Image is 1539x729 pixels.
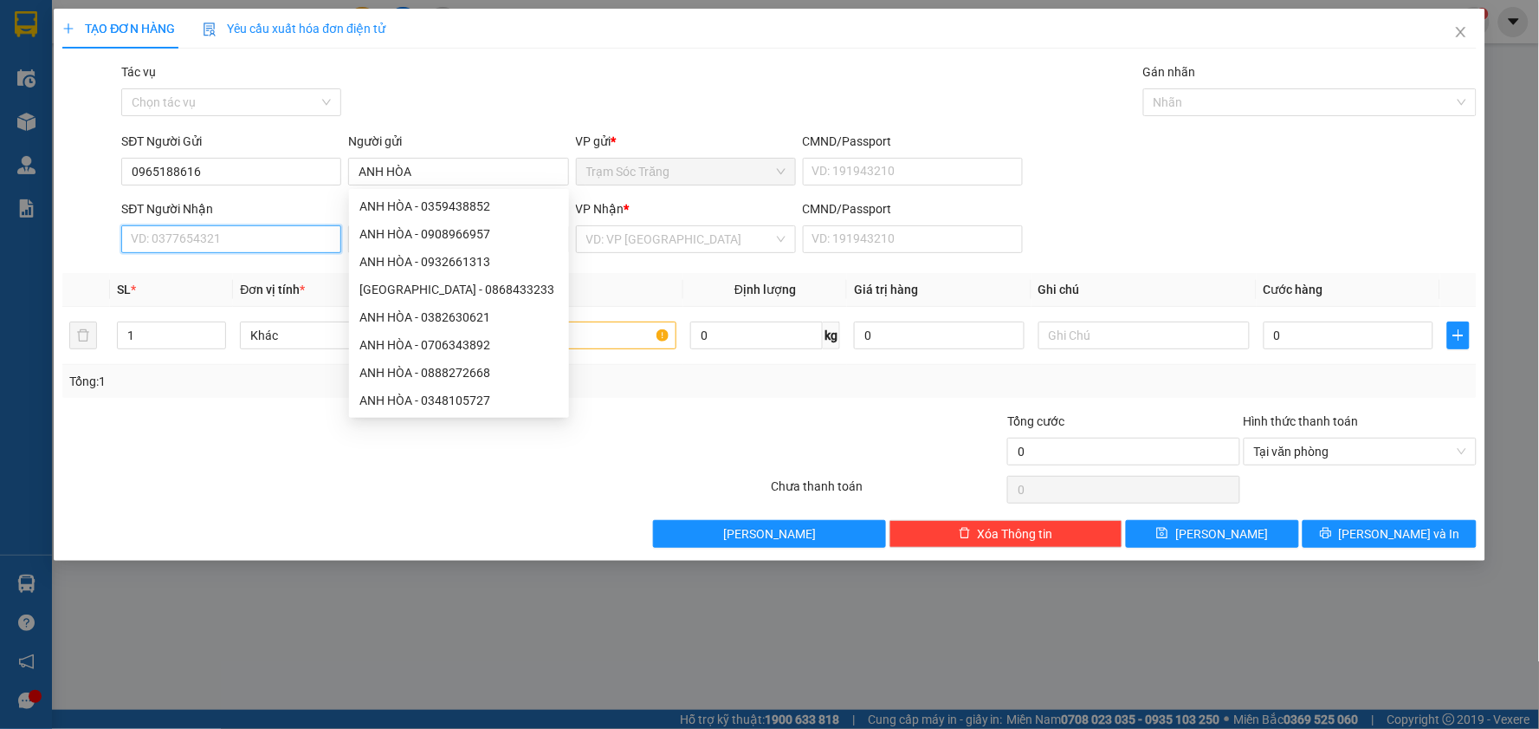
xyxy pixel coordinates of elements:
[1143,65,1196,79] label: Gán nhãn
[1454,25,1468,39] span: close
[348,132,568,151] div: Người gửi
[69,322,97,349] button: delete
[203,23,217,36] img: icon
[1031,273,1257,307] th: Ghi chú
[359,252,559,271] div: ANH HÒA - 0932661313
[978,524,1053,543] span: Xóa Thông tin
[1244,414,1359,428] label: Hình thức thanh toán
[576,132,796,151] div: VP gửi
[734,283,796,296] span: Định lượng
[359,225,559,244] div: ANH HÒA - 0908966957
[465,322,676,349] input: VD: Bàn, Ghế
[1156,527,1168,541] span: save
[653,520,886,548] button: [PERSON_NAME]
[959,527,971,541] span: delete
[240,283,305,296] span: Đơn vị tính
[349,303,569,331] div: ANH HÒA - 0382630621
[117,283,131,296] span: SL
[1175,524,1268,543] span: [PERSON_NAME]
[1437,9,1485,57] button: Close
[1007,414,1064,428] span: Tổng cước
[769,477,1006,507] div: Chưa thanh toán
[349,387,569,414] div: ANH HÒA - 0348105727
[1303,520,1477,548] button: printer[PERSON_NAME] và In
[889,520,1122,548] button: deleteXóa Thông tin
[576,202,624,216] span: VP Nhận
[803,132,1023,151] div: CMND/Passport
[1339,524,1460,543] span: [PERSON_NAME] và In
[723,524,816,543] span: [PERSON_NAME]
[854,322,1025,349] input: 0
[359,280,559,299] div: [GEOGRAPHIC_DATA] - 0868433233
[359,197,559,216] div: ANH HÒA - 0359438852
[359,391,559,410] div: ANH HÒA - 0348105727
[62,22,175,36] span: TẠO ĐƠN HÀNG
[121,132,341,151] div: SĐT Người Gửi
[69,372,594,391] div: Tổng: 1
[349,192,569,220] div: ANH HÒA - 0359438852
[203,22,385,36] span: Yêu cầu xuất hóa đơn điện tử
[1447,322,1469,349] button: plus
[586,159,786,185] span: Trạm Sóc Trăng
[359,363,559,382] div: ANH HÒA - 0888272668
[359,308,559,327] div: ANH HÒA - 0382630621
[349,276,569,303] div: THANH HÒA - 0868433233
[1126,520,1300,548] button: save[PERSON_NAME]
[250,322,441,348] span: Khác
[359,335,559,355] div: ANH HÒA - 0706343892
[1320,527,1332,541] span: printer
[62,23,74,35] span: plus
[349,359,569,387] div: ANH HÒA - 0888272668
[1264,283,1323,296] span: Cước hàng
[1254,439,1466,465] span: Tại văn phòng
[823,322,840,349] span: kg
[1038,322,1250,349] input: Ghi Chú
[349,331,569,359] div: ANH HÒA - 0706343892
[121,65,156,79] label: Tác vụ
[854,283,918,296] span: Giá trị hàng
[121,199,341,218] div: SĐT Người Nhận
[1448,329,1468,342] span: plus
[349,248,569,276] div: ANH HÒA - 0932661313
[349,220,569,248] div: ANH HÒA - 0908966957
[803,199,1023,218] div: CMND/Passport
